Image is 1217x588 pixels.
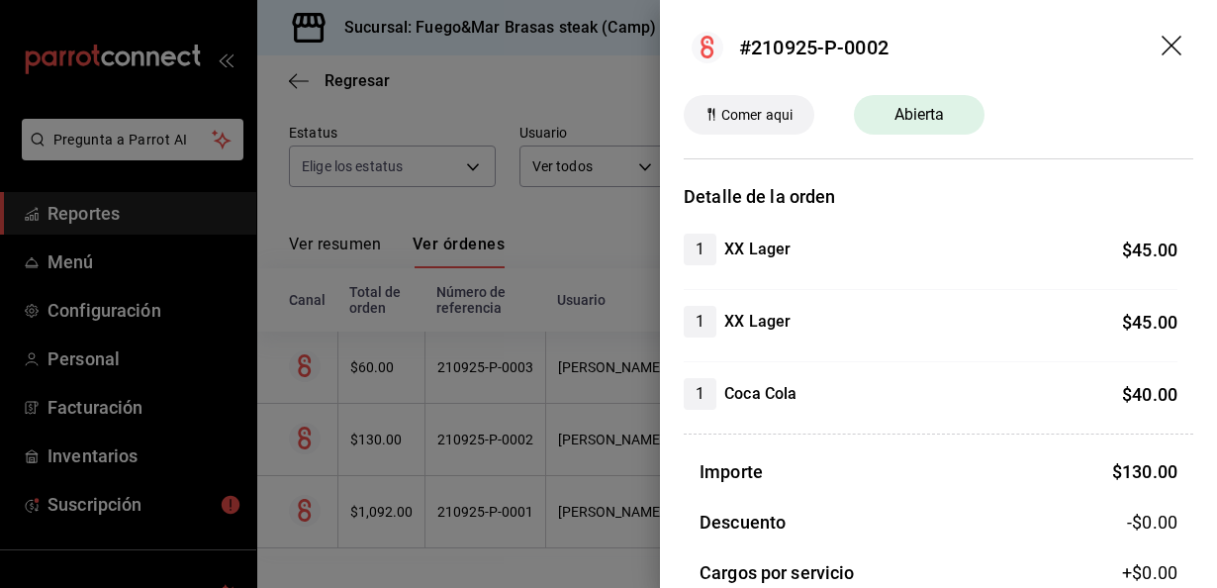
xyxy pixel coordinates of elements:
[1122,559,1177,586] span: +$ 0.00
[724,310,791,334] h4: XX Lager
[1162,36,1185,59] button: drag
[700,559,855,586] h3: Cargos por servicio
[684,183,1193,210] h3: Detalle de la orden
[713,105,800,126] span: Comer aqui
[1122,384,1177,405] span: $ 40.00
[1112,461,1177,482] span: $ 130.00
[1122,312,1177,333] span: $ 45.00
[700,509,786,536] h3: Descuento
[684,382,716,406] span: 1
[739,33,889,62] div: #210925-P-0002
[684,238,716,261] span: 1
[1122,240,1177,260] span: $ 45.00
[700,458,763,485] h3: Importe
[684,310,716,334] span: 1
[724,238,791,261] h4: XX Lager
[883,103,957,127] span: Abierta
[1127,509,1177,536] span: -$0.00
[724,382,796,406] h4: Coca Cola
